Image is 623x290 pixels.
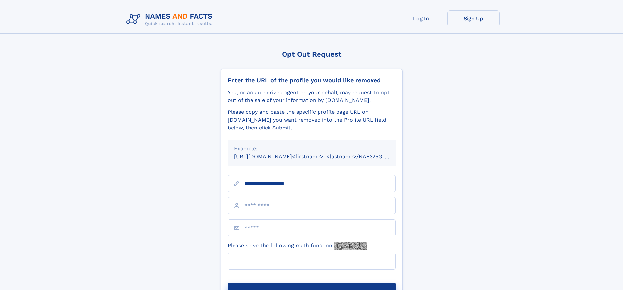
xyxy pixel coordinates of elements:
a: Sign Up [447,10,500,26]
a: Log In [395,10,447,26]
img: Logo Names and Facts [124,10,218,28]
div: Opt Out Request [221,50,403,58]
div: You, or an authorized agent on your behalf, may request to opt-out of the sale of your informatio... [228,89,396,104]
div: Example: [234,145,389,153]
div: Enter the URL of the profile you would like removed [228,77,396,84]
div: Please copy and paste the specific profile page URL on [DOMAIN_NAME] you want removed into the Pr... [228,108,396,132]
small: [URL][DOMAIN_NAME]<firstname>_<lastname>/NAF325G-xxxxxxxx [234,153,408,160]
label: Please solve the following math function: [228,242,367,250]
